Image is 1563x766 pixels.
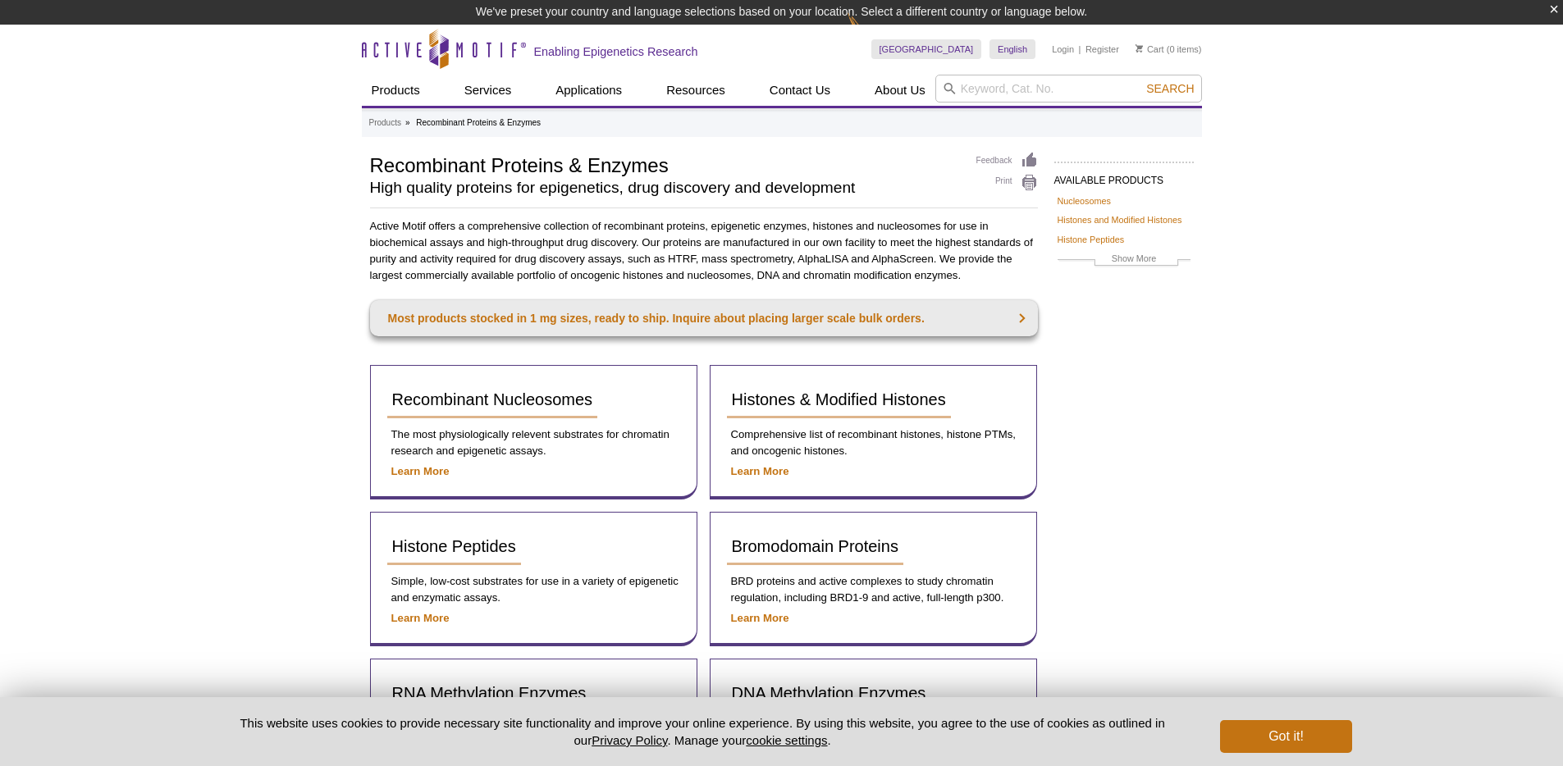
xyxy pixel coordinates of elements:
[976,152,1038,170] a: Feedback
[1058,212,1182,227] a: Histones and Modified Histones
[370,180,960,195] h2: High quality proteins for epigenetics, drug discovery and development
[370,218,1038,284] p: Active Motif offers a comprehensive collection of recombinant proteins, epigenetic enzymes, histo...
[746,733,827,747] button: cookie settings
[391,612,450,624] a: Learn More
[727,426,1020,459] p: Comprehensive list of recombinant histones, histone PTMs, and oncogenic histones.
[370,152,960,176] h1: Recombinant Proteins & Enzymes
[1085,43,1119,55] a: Register
[405,118,410,127] li: »
[391,465,450,477] a: Learn More
[387,426,680,459] p: The most physiologically relevent substrates for chromatin research and epigenetic assays.
[1136,39,1202,59] li: (0 items)
[727,676,931,712] a: DNA Methylation Enzymes
[989,39,1035,59] a: English
[592,733,667,747] a: Privacy Policy
[760,75,840,106] a: Contact Us
[416,118,541,127] li: Recombinant Proteins & Enzymes
[392,537,516,555] span: Histone Peptides
[1136,43,1164,55] a: Cart
[727,529,903,565] a: Bromodomain Proteins
[387,529,521,565] a: Histone Peptides
[1079,39,1081,59] li: |
[727,382,951,418] a: Histones & Modified Histones
[848,12,891,51] img: Change Here
[732,537,898,555] span: Bromodomain Proteins
[1146,82,1194,95] span: Search
[370,300,1038,336] a: Most products stocked in 1 mg sizes, ready to ship. Inquire about placing larger scale bulk orders.
[1058,194,1111,208] a: Nucleosomes
[871,39,982,59] a: [GEOGRAPHIC_DATA]
[1136,44,1143,52] img: Your Cart
[392,390,593,408] span: Recombinant Nucleosomes
[369,116,401,130] a: Products
[731,612,789,624] a: Learn More
[387,676,592,712] a: RNA Methylation Enzymes
[976,174,1038,192] a: Print
[387,382,598,418] a: Recombinant Nucleosomes
[387,573,680,606] p: Simple, low-cost substrates for use in a variety of epigenetic and enzymatic assays.
[1220,720,1351,753] button: Got it!
[534,44,698,59] h2: Enabling Epigenetics Research
[1141,81,1199,96] button: Search
[732,684,926,702] span: DNA Methylation Enzymes
[656,75,735,106] a: Resources
[546,75,632,106] a: Applications
[865,75,935,106] a: About Us
[727,573,1020,606] p: BRD proteins and active complexes to study chromatin regulation, including BRD1-9 and active, ful...
[732,390,946,408] span: Histones & Modified Histones
[212,714,1194,749] p: This website uses cookies to provide necessary site functionality and improve your online experie...
[731,465,789,477] a: Learn More
[935,75,1202,103] input: Keyword, Cat. No.
[1058,251,1191,270] a: Show More
[392,684,587,702] span: RNA Methylation Enzymes
[1052,43,1074,55] a: Login
[1058,232,1125,247] a: Histone Peptides
[455,75,522,106] a: Services
[362,75,430,106] a: Products
[1054,162,1194,191] h2: AVAILABLE PRODUCTS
